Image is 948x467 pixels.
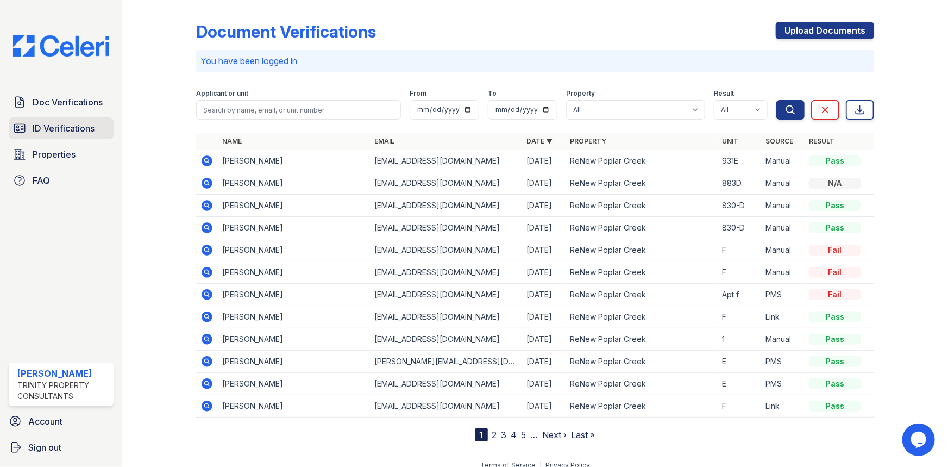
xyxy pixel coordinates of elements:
[809,356,861,367] div: Pass
[809,378,861,389] div: Pass
[718,239,761,261] td: F
[196,89,248,98] label: Applicant or unit
[718,351,761,373] td: E
[511,429,517,440] a: 4
[218,172,370,195] td: [PERSON_NAME]
[761,239,805,261] td: Manual
[370,395,522,418] td: [EMAIL_ADDRESS][DOMAIN_NAME]
[718,217,761,239] td: 830-D
[370,351,522,373] td: [PERSON_NAME][EMAIL_ADDRESS][DOMAIN_NAME]
[370,239,522,261] td: [EMAIL_ADDRESS][DOMAIN_NAME]
[902,424,937,456] iframe: chat widget
[9,117,114,139] a: ID Verifications
[492,429,497,440] a: 2
[218,150,370,172] td: [PERSON_NAME]
[4,410,118,432] a: Account
[543,429,567,440] a: Next ›
[196,22,376,41] div: Document Verifications
[566,195,718,217] td: ReNew Poplar Creek
[718,306,761,328] td: F
[4,35,118,57] img: CE_Logo_Blue-a8612792a0a2168367f1c8372b55b34899dd931a85d93a1a3d3e32e68fde9ad4.png
[761,306,805,328] td: Link
[410,89,426,98] label: From
[809,222,861,233] div: Pass
[570,137,606,145] a: Property
[218,395,370,418] td: [PERSON_NAME]
[809,312,861,322] div: Pass
[475,428,488,441] div: 1
[718,373,761,395] td: E
[809,155,861,166] div: Pass
[761,351,805,373] td: PMS
[218,328,370,351] td: [PERSON_NAME]
[718,395,761,418] td: F
[761,373,805,395] td: PMS
[196,100,401,120] input: Search by name, email, or unit number
[488,89,497,98] label: To
[522,284,566,306] td: [DATE]
[566,239,718,261] td: ReNew Poplar Creek
[809,267,861,278] div: Fail
[4,437,118,458] a: Sign out
[761,261,805,284] td: Manual
[522,351,566,373] td: [DATE]
[572,429,595,440] a: Last »
[218,217,370,239] td: [PERSON_NAME]
[566,89,595,98] label: Property
[218,239,370,261] td: [PERSON_NAME]
[218,373,370,395] td: [PERSON_NAME]
[9,170,114,191] a: FAQ
[522,328,566,351] td: [DATE]
[218,351,370,373] td: [PERSON_NAME]
[370,172,522,195] td: [EMAIL_ADDRESS][DOMAIN_NAME]
[526,137,553,145] a: Date ▼
[566,306,718,328] td: ReNew Poplar Creek
[718,328,761,351] td: 1
[809,137,834,145] a: Result
[33,96,103,109] span: Doc Verifications
[28,415,62,428] span: Account
[809,178,861,189] div: N/A
[722,137,738,145] a: Unit
[566,172,718,195] td: ReNew Poplar Creek
[370,328,522,351] td: [EMAIL_ADDRESS][DOMAIN_NAME]
[718,172,761,195] td: 883D
[718,284,761,306] td: Apt f
[761,395,805,418] td: Link
[218,284,370,306] td: [PERSON_NAME]
[370,150,522,172] td: [EMAIL_ADDRESS][DOMAIN_NAME]
[17,380,109,402] div: Trinity Property Consultants
[218,195,370,217] td: [PERSON_NAME]
[718,150,761,172] td: 931E
[370,261,522,284] td: [EMAIL_ADDRESS][DOMAIN_NAME]
[765,137,793,145] a: Source
[522,429,526,440] a: 5
[370,217,522,239] td: [EMAIL_ADDRESS][DOMAIN_NAME]
[522,373,566,395] td: [DATE]
[761,328,805,351] td: Manual
[566,261,718,284] td: ReNew Poplar Creek
[370,284,522,306] td: [EMAIL_ADDRESS][DOMAIN_NAME]
[9,91,114,113] a: Doc Verifications
[370,306,522,328] td: [EMAIL_ADDRESS][DOMAIN_NAME]
[566,150,718,172] td: ReNew Poplar Creek
[374,137,394,145] a: Email
[566,395,718,418] td: ReNew Poplar Creek
[17,367,109,380] div: [PERSON_NAME]
[809,334,861,345] div: Pass
[222,137,242,145] a: Name
[522,172,566,195] td: [DATE]
[522,239,566,261] td: [DATE]
[809,245,861,256] div: Fail
[522,195,566,217] td: [DATE]
[33,174,50,187] span: FAQ
[522,306,566,328] td: [DATE]
[566,217,718,239] td: ReNew Poplar Creek
[200,54,870,67] p: You have been logged in
[522,217,566,239] td: [DATE]
[218,261,370,284] td: [PERSON_NAME]
[761,217,805,239] td: Manual
[370,195,522,217] td: [EMAIL_ADDRESS][DOMAIN_NAME]
[33,148,76,161] span: Properties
